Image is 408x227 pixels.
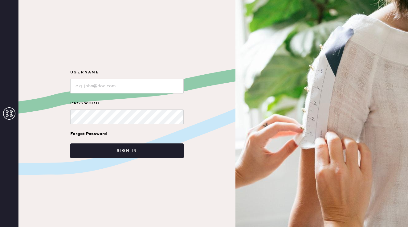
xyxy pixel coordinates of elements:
[70,100,184,107] label: Password
[70,69,184,76] label: Username
[70,79,184,93] input: e.g. john@doe.com
[70,124,107,143] a: Forgot Password
[70,143,184,158] button: Sign in
[70,130,107,137] div: Forgot Password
